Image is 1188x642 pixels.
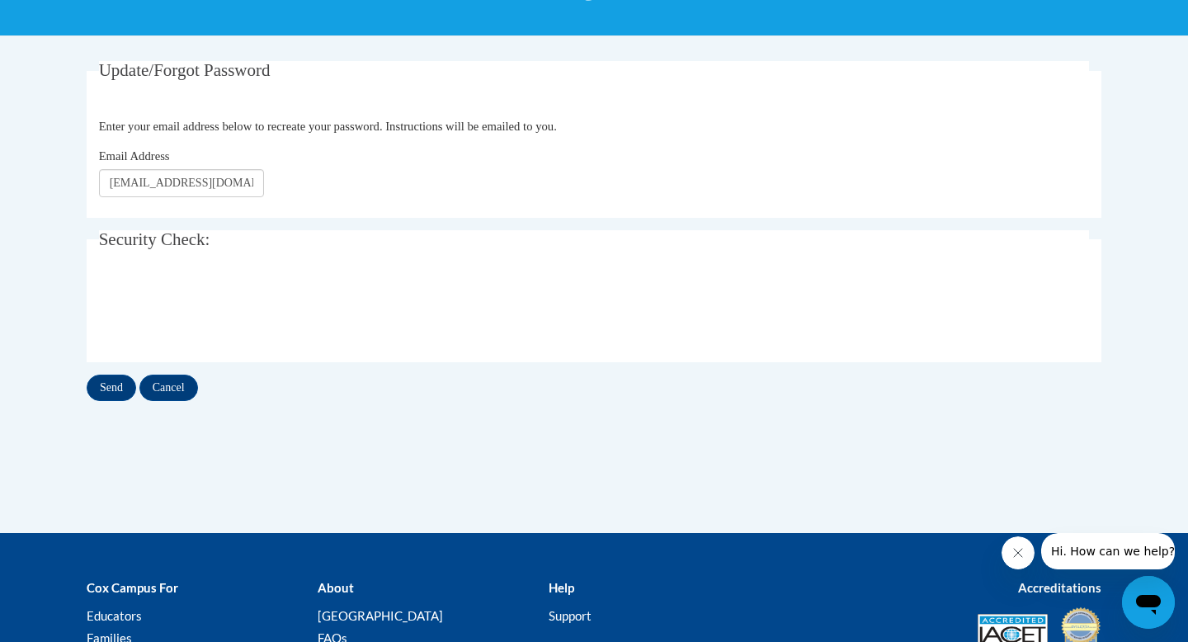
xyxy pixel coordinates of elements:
span: Enter your email address below to recreate your password. Instructions will be emailed to you. [99,120,557,133]
a: Support [549,608,592,623]
iframe: reCAPTCHA [99,277,350,342]
a: Educators [87,608,142,623]
span: Update/Forgot Password [99,60,271,80]
b: About [318,580,354,595]
span: Email Address [99,149,170,163]
span: Security Check: [99,229,210,249]
input: Cancel [139,375,198,401]
iframe: Message from company [1041,533,1175,569]
b: Accreditations [1018,580,1101,595]
input: Send [87,375,136,401]
a: [GEOGRAPHIC_DATA] [318,608,443,623]
iframe: Button to launch messaging window [1122,576,1175,629]
iframe: Close message [1002,536,1035,569]
b: Help [549,580,574,595]
b: Cox Campus For [87,580,178,595]
input: Email [99,169,264,197]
